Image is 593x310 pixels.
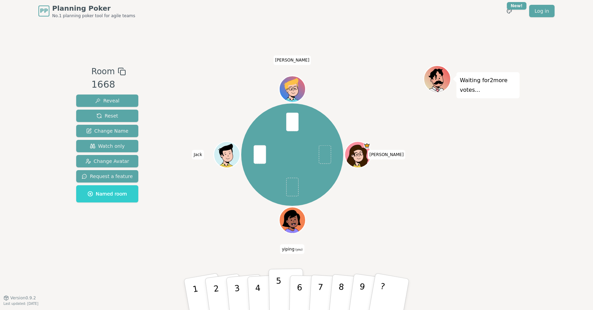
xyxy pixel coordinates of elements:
button: Reset [76,110,138,122]
span: Room [91,65,115,78]
span: Reset [96,112,118,119]
span: Click to change your name [274,55,311,65]
span: Change Name [86,128,128,134]
span: Last updated: [DATE] [3,302,38,306]
span: Request a feature [82,173,133,180]
span: Zach is the host [363,142,370,149]
span: PP [40,7,48,15]
button: Reveal [76,95,138,107]
button: Watch only [76,140,138,152]
span: Click to change your name [368,150,405,159]
button: Change Name [76,125,138,137]
span: Click to change your name [192,150,204,159]
span: (you) [294,248,303,251]
span: Change Avatar [85,158,129,165]
span: Reveal [95,97,119,104]
button: Request a feature [76,170,138,182]
button: Version0.9.2 [3,295,36,301]
span: Version 0.9.2 [10,295,36,301]
a: Log in [529,5,555,17]
button: Change Avatar [76,155,138,167]
button: Named room [76,185,138,202]
div: New! [507,2,526,10]
span: No.1 planning poker tool for agile teams [52,13,135,19]
button: Click to change your avatar [280,208,305,233]
span: Watch only [90,143,125,150]
button: New! [503,5,515,17]
span: Named room [88,190,127,197]
div: 1668 [91,78,126,92]
span: Click to change your name [280,244,304,254]
span: Planning Poker [52,3,135,13]
p: Waiting for 2 more votes... [460,76,516,95]
a: PPPlanning PokerNo.1 planning poker tool for agile teams [38,3,135,19]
